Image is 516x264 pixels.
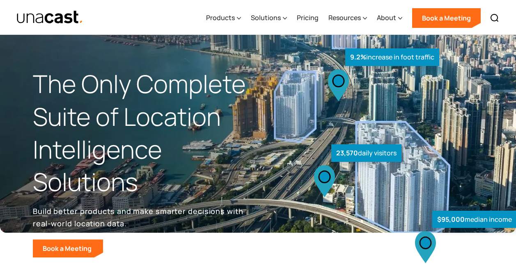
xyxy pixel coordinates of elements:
strong: $95,000 [437,215,465,224]
div: Products [206,13,235,23]
a: Book a Meeting [412,8,481,28]
strong: 9.2% [350,52,366,61]
a: Pricing [297,1,319,35]
div: Solutions [251,13,281,23]
a: Book a Meeting [33,239,103,257]
div: daily visitors [331,144,401,162]
div: About [377,1,402,35]
strong: 23,570 [336,148,358,157]
div: Resources [328,1,367,35]
img: Unacast text logo [16,10,83,25]
h1: The Only Complete Suite of Location Intelligence Solutions [33,68,258,198]
a: home [16,10,83,25]
img: Search icon [490,13,500,23]
div: About [377,13,396,23]
p: Build better products and make smarter decisions with real-world location data. [33,205,246,230]
div: Products [206,1,241,35]
div: increase in foot traffic [345,48,439,66]
div: Solutions [251,1,287,35]
div: Resources [328,13,361,23]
